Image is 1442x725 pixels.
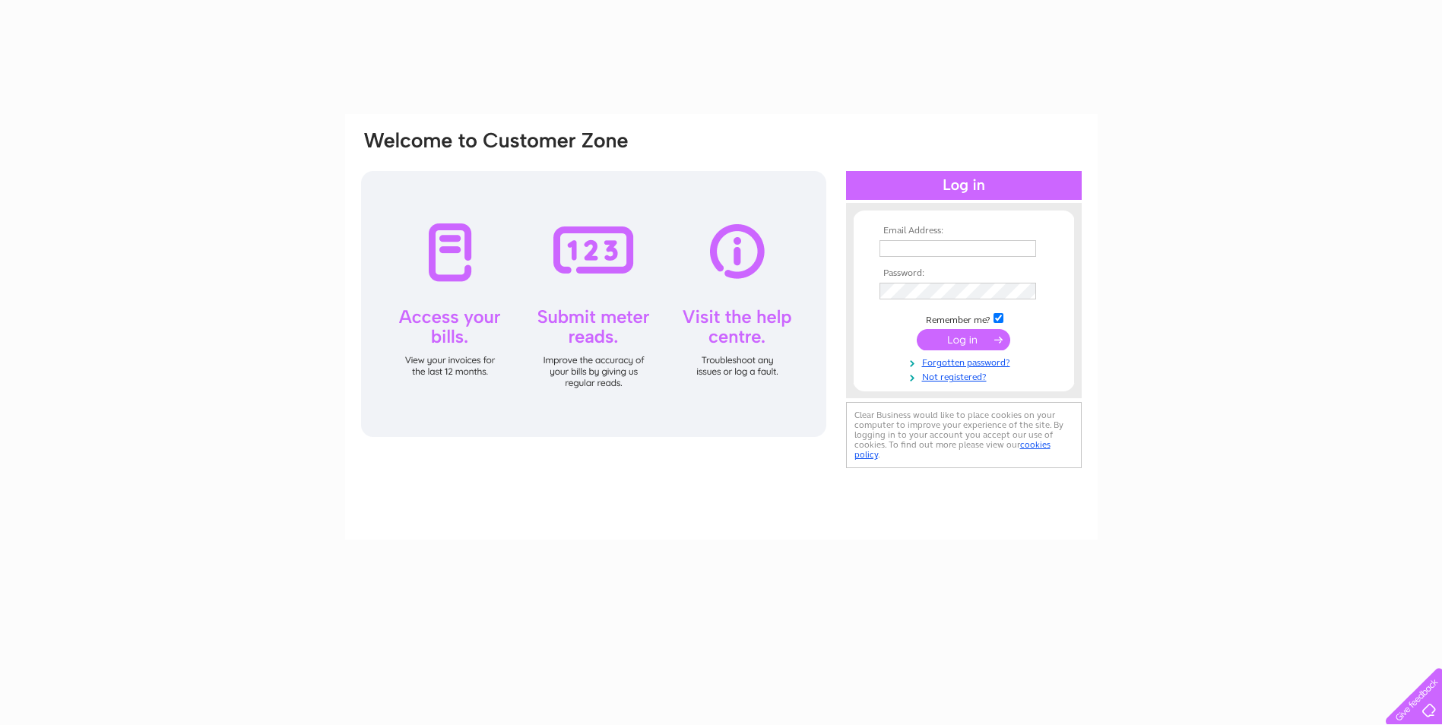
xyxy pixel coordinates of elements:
[854,439,1051,460] a: cookies policy
[917,329,1010,350] input: Submit
[879,354,1052,369] a: Forgotten password?
[879,369,1052,383] a: Not registered?
[846,402,1082,468] div: Clear Business would like to place cookies on your computer to improve your experience of the sit...
[876,311,1052,326] td: Remember me?
[876,268,1052,279] th: Password:
[876,226,1052,236] th: Email Address:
